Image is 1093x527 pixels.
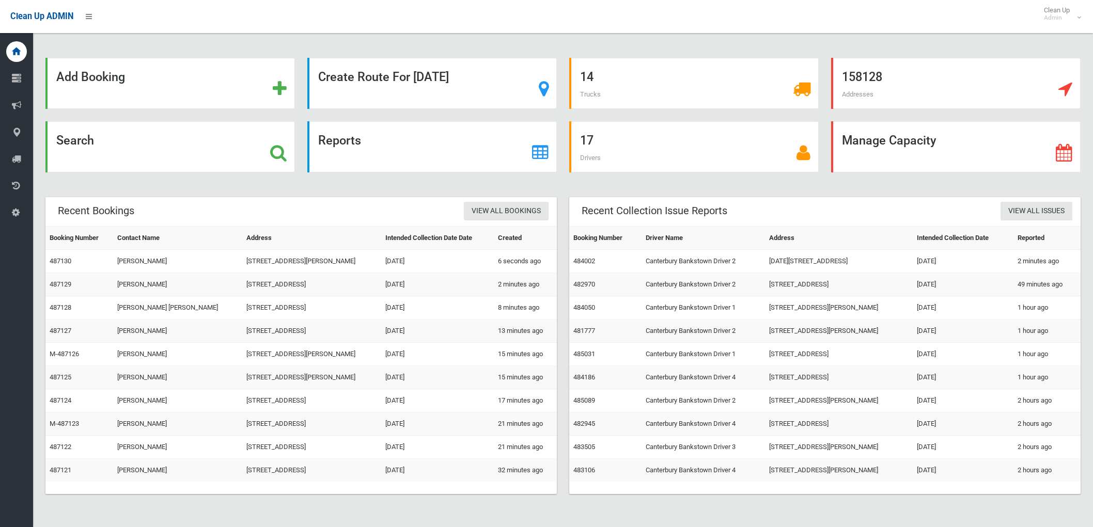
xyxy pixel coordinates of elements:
[113,296,242,320] td: [PERSON_NAME] [PERSON_NAME]
[831,58,1081,109] a: 158128 Addresses
[242,273,381,296] td: [STREET_ADDRESS]
[494,320,557,343] td: 13 minutes ago
[381,389,494,412] td: [DATE]
[56,133,94,148] strong: Search
[765,366,913,389] td: [STREET_ADDRESS]
[765,436,913,459] td: [STREET_ADDRESS][PERSON_NAME]
[765,343,913,366] td: [STREET_ADDRESS]
[765,250,913,273] td: [DATE][STREET_ADDRESS]
[913,343,1013,366] td: [DATE]
[242,412,381,436] td: [STREET_ADDRESS]
[1013,227,1081,250] th: Reported
[45,201,147,221] header: Recent Bookings
[381,343,494,366] td: [DATE]
[242,296,381,320] td: [STREET_ADDRESS]
[113,412,242,436] td: [PERSON_NAME]
[45,58,295,109] a: Add Booking
[842,70,882,84] strong: 158128
[242,389,381,412] td: [STREET_ADDRESS]
[113,459,242,482] td: [PERSON_NAME]
[569,227,642,250] th: Booking Number
[494,436,557,459] td: 21 minutes ago
[573,327,595,334] a: 481777
[913,227,1013,250] th: Intended Collection Date
[765,412,913,436] td: [STREET_ADDRESS]
[913,296,1013,320] td: [DATE]
[573,420,595,427] a: 482945
[113,250,242,273] td: [PERSON_NAME]
[573,304,595,311] a: 484050
[573,280,595,288] a: 482970
[1013,389,1081,412] td: 2 hours ago
[1013,320,1081,343] td: 1 hour ago
[381,366,494,389] td: [DATE]
[381,227,494,250] th: Intended Collection Date Date
[494,389,557,412] td: 17 minutes ago
[50,350,79,358] a: M-487126
[573,443,595,451] a: 483505
[765,273,913,296] td: [STREET_ADDRESS]
[1013,412,1081,436] td: 2 hours ago
[50,304,71,311] a: 487128
[1013,366,1081,389] td: 1 hour ago
[50,327,71,334] a: 487127
[1013,296,1081,320] td: 1 hour ago
[464,202,549,221] a: View All Bookings
[831,121,1081,172] a: Manage Capacity
[494,296,557,320] td: 8 minutes ago
[242,250,381,273] td: [STREET_ADDRESS][PERSON_NAME]
[50,396,71,404] a: 487124
[45,227,113,250] th: Booking Number
[1013,250,1081,273] td: 2 minutes ago
[913,273,1013,296] td: [DATE]
[50,443,71,451] a: 487122
[1044,14,1070,22] small: Admin
[45,121,295,172] a: Search
[113,273,242,296] td: [PERSON_NAME]
[580,70,594,84] strong: 14
[569,121,819,172] a: 17 Drivers
[242,320,381,343] td: [STREET_ADDRESS]
[50,280,71,288] a: 487129
[580,133,594,148] strong: 17
[494,343,557,366] td: 15 minutes ago
[573,373,595,381] a: 484186
[307,121,557,172] a: Reports
[642,273,765,296] td: Canterbury Bankstown Driver 2
[573,466,595,474] a: 483106
[113,343,242,366] td: [PERSON_NAME]
[494,366,557,389] td: 15 minutes ago
[765,296,913,320] td: [STREET_ADDRESS][PERSON_NAME]
[381,459,494,482] td: [DATE]
[765,320,913,343] td: [STREET_ADDRESS][PERSON_NAME]
[642,227,765,250] th: Driver Name
[642,436,765,459] td: Canterbury Bankstown Driver 3
[842,133,936,148] strong: Manage Capacity
[580,90,601,98] span: Trucks
[765,227,913,250] th: Address
[381,320,494,343] td: [DATE]
[381,296,494,320] td: [DATE]
[242,459,381,482] td: [STREET_ADDRESS]
[569,58,819,109] a: 14 Trucks
[494,250,557,273] td: 6 seconds ago
[50,420,79,427] a: M-487123
[1039,6,1080,22] span: Clean Up
[573,350,595,358] a: 485031
[642,366,765,389] td: Canterbury Bankstown Driver 4
[642,389,765,412] td: Canterbury Bankstown Driver 2
[1001,202,1072,221] a: View All Issues
[113,366,242,389] td: [PERSON_NAME]
[494,273,557,296] td: 2 minutes ago
[842,90,873,98] span: Addresses
[381,250,494,273] td: [DATE]
[242,366,381,389] td: [STREET_ADDRESS][PERSON_NAME]
[381,436,494,459] td: [DATE]
[642,320,765,343] td: Canterbury Bankstown Driver 2
[642,412,765,436] td: Canterbury Bankstown Driver 4
[318,133,361,148] strong: Reports
[913,389,1013,412] td: [DATE]
[913,459,1013,482] td: [DATE]
[50,466,71,474] a: 487121
[1013,343,1081,366] td: 1 hour ago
